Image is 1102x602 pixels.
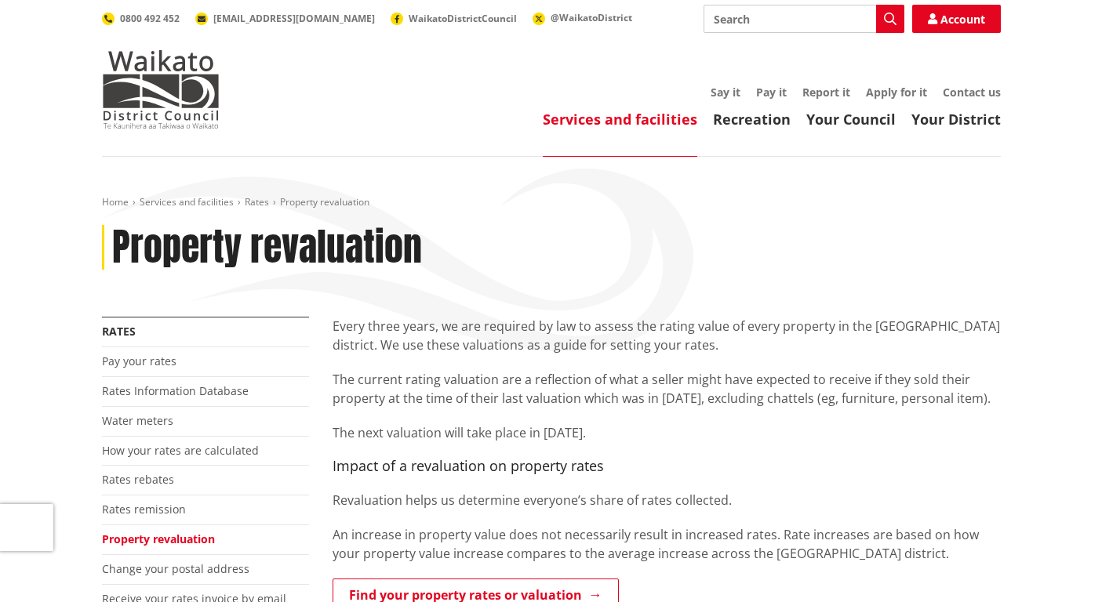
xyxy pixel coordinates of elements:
[912,5,1001,33] a: Account
[911,110,1001,129] a: Your District
[333,458,1001,475] h4: Impact of a revaluation on property rates
[195,12,375,25] a: [EMAIL_ADDRESS][DOMAIN_NAME]
[102,561,249,576] a: Change your postal address
[280,195,369,209] span: Property revaluation
[543,110,697,129] a: Services and facilities
[102,531,215,546] a: Property revaluation
[866,85,927,100] a: Apply for it
[102,196,1001,209] nav: breadcrumb
[102,472,174,487] a: Rates rebates
[112,225,422,270] h1: Property revaluation
[533,11,632,24] a: @WaikatoDistrict
[409,12,517,25] span: WaikatoDistrictCouncil
[140,195,234,209] a: Services and facilities
[756,85,787,100] a: Pay it
[102,12,180,25] a: 0800 492 452
[711,85,740,100] a: Say it
[551,11,632,24] span: @WaikatoDistrict
[333,370,1001,408] p: The current rating valuation are a reflection of what a seller might have expected to receive if ...
[333,423,1001,442] p: The next valuation will take place in [DATE].
[245,195,269,209] a: Rates
[333,525,1001,563] p: An increase in property value does not necessarily result in increased rates. Rate increases are ...
[802,85,850,100] a: Report it
[333,317,1001,354] p: Every three years, we are required by law to assess the rating value of every property in the [GE...
[102,195,129,209] a: Home
[704,5,904,33] input: Search input
[213,12,375,25] span: [EMAIL_ADDRESS][DOMAIN_NAME]
[943,85,1001,100] a: Contact us
[102,443,259,458] a: How your rates are calculated
[806,110,896,129] a: Your Council
[102,413,173,428] a: Water meters
[102,502,186,517] a: Rates remission
[120,12,180,25] span: 0800 492 452
[102,383,249,398] a: Rates Information Database
[713,110,791,129] a: Recreation
[391,12,517,25] a: WaikatoDistrictCouncil
[333,491,1001,510] p: Revaluation helps us determine everyone’s share of rates collected.
[102,50,220,129] img: Waikato District Council - Te Kaunihera aa Takiwaa o Waikato
[102,324,136,339] a: Rates
[102,354,176,368] a: Pay your rates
